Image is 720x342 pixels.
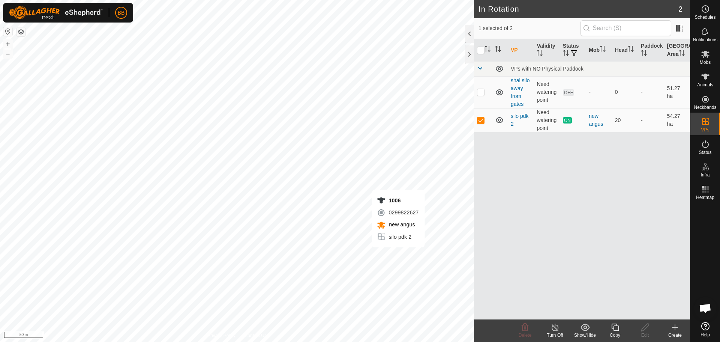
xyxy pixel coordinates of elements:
span: Animals [697,83,713,87]
button: Reset Map [3,27,12,36]
div: Copy [600,332,630,339]
div: Edit [630,332,660,339]
a: Contact Us [244,332,267,339]
div: silo pdk 2 [376,232,418,241]
span: new angus [387,221,415,227]
div: Open chat [694,297,717,319]
a: shal silo away from gates [511,77,530,107]
span: Status [699,150,711,155]
p-sorticon: Activate to sort [600,47,606,53]
span: Infra [700,173,709,177]
th: Head [612,39,638,62]
th: VP [508,39,534,62]
td: 51.27 ha [664,76,690,108]
p-sorticon: Activate to sort [679,51,685,57]
th: Validity [534,39,559,62]
div: VPs with NO Physical Paddock [511,66,687,72]
a: Help [690,319,720,340]
span: OFF [563,89,574,96]
td: - [638,76,664,108]
div: Create [660,332,690,339]
button: + [3,39,12,48]
span: Neckbands [694,105,716,110]
span: Schedules [694,15,715,20]
img: Gallagher Logo [9,6,103,20]
span: VPs [701,128,709,132]
span: BB [118,9,125,17]
span: Help [700,333,710,337]
div: Turn Off [540,332,570,339]
td: 54.27 ha [664,108,690,132]
input: Search (S) [580,20,671,36]
a: Privacy Policy [207,332,235,339]
th: [GEOGRAPHIC_DATA] Area [664,39,690,62]
p-sorticon: Activate to sort [641,51,647,57]
span: Delete [519,333,532,338]
button: Map Layers [16,27,25,36]
td: 0 [612,76,638,108]
button: – [3,49,12,58]
p-sorticon: Activate to sort [537,51,543,57]
span: Heatmap [696,195,714,200]
td: - [638,108,664,132]
span: Notifications [693,38,717,42]
div: 1006 [376,196,418,205]
th: Mob [586,39,612,62]
th: Paddock [638,39,664,62]
th: Status [560,39,586,62]
span: 1 selected of 2 [478,24,580,32]
div: 0299822627 [376,208,418,217]
p-sorticon: Activate to sort [495,47,501,53]
p-sorticon: Activate to sort [628,47,634,53]
td: Need watering point [534,108,559,132]
p-sorticon: Activate to sort [563,51,569,57]
a: silo pdk 2 [511,113,528,127]
td: Need watering point [534,76,559,108]
span: 2 [678,3,682,15]
span: Mobs [700,60,711,65]
div: new angus [589,112,609,128]
div: - [589,88,609,96]
p-sorticon: Activate to sort [484,47,490,53]
div: Show/Hide [570,332,600,339]
h2: In Rotation [478,5,678,14]
td: 20 [612,108,638,132]
span: ON [563,117,572,124]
